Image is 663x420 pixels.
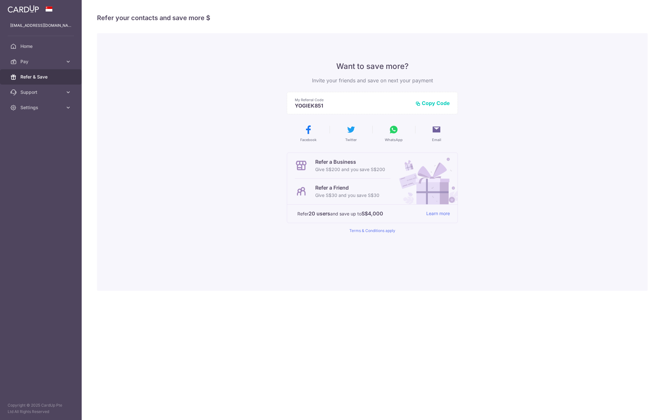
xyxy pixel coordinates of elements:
[97,13,648,23] h4: Refer your contacts and save more $
[20,89,63,95] span: Support
[426,210,450,218] a: Learn more
[415,100,450,106] button: Copy Code
[309,210,330,217] strong: 20 users
[20,104,63,111] span: Settings
[10,22,71,29] p: [EMAIL_ADDRESS][DOMAIN_NAME]
[315,191,379,199] p: Give S$30 and you save S$30
[289,124,327,142] button: Facebook
[297,210,421,218] p: Refer and save up to
[315,158,385,166] p: Refer a Business
[361,210,383,217] strong: S$4,000
[622,401,657,417] iframe: Opens a widget where you can find more information
[287,61,458,71] p: Want to save more?
[349,228,395,233] a: Terms & Conditions apply
[332,124,370,142] button: Twitter
[393,153,458,204] img: Refer
[295,102,410,109] p: YOGIEK851
[315,166,385,173] p: Give S$200 and you save S$200
[375,124,413,142] button: WhatsApp
[300,137,317,142] span: Facebook
[315,184,379,191] p: Refer a Friend
[287,77,458,84] p: Invite your friends and save on next your payment
[295,97,410,102] p: My Referral Code
[20,58,63,65] span: Pay
[20,74,63,80] span: Refer & Save
[432,137,441,142] span: Email
[385,137,403,142] span: WhatsApp
[8,5,39,13] img: CardUp
[345,137,357,142] span: Twitter
[20,43,63,49] span: Home
[418,124,455,142] button: Email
